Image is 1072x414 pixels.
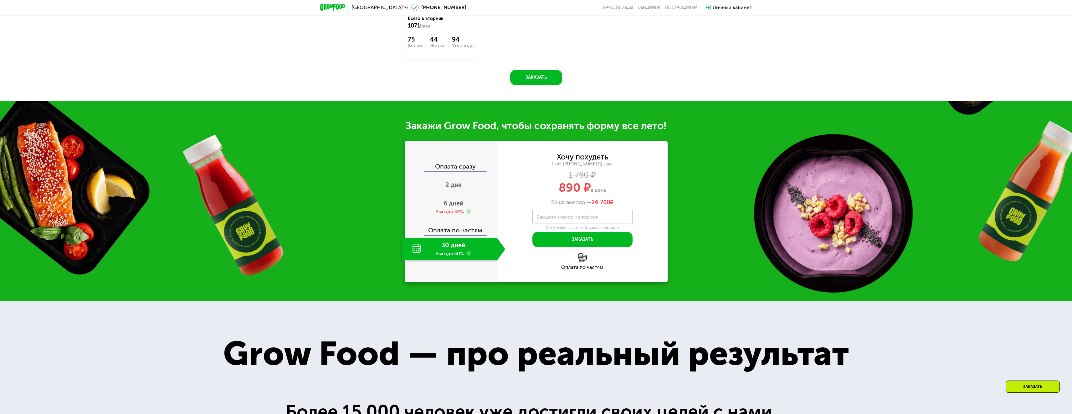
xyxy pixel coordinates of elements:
span: 26 700 [592,199,610,206]
div: Оплата по частям [497,265,668,270]
div: Белки [408,43,422,48]
div: 94 [452,36,474,43]
span: [GEOGRAPHIC_DATA] [351,5,403,10]
div: Углеводы [452,43,474,48]
div: Grow Food — про реальный результат [198,328,874,379]
button: Заказать [510,70,562,85]
div: Оплата сразу [405,163,497,171]
label: Введите номер телефона [536,215,598,219]
a: Качество еды [603,5,633,10]
div: Оплата по частям [405,221,497,235]
span: Ккал [420,23,430,29]
span: 1071 [408,22,420,29]
a: [PHONE_NUMBER] [411,4,466,11]
div: 1 780 ₽ [497,172,668,179]
div: Личный кабинет [713,4,752,11]
a: Вендинги [638,5,660,10]
img: l6xcnZfty9opOoJh.png [578,253,587,262]
button: Заказать [532,232,633,247]
span: 890 ₽ [559,180,591,195]
div: Заказать [1006,381,1060,393]
div: Всего в вторник [408,16,474,29]
div: Хочу похудеть [557,154,608,160]
span: 2 дня [445,181,462,189]
div: Light [PHONE_NUMBER] ккал [497,161,668,167]
div: Для уточнения деталей заказа и доставки [532,225,633,230]
div: 44 [430,36,444,43]
div: Ваша выгода — [497,199,668,206]
div: Жиры [430,43,444,48]
div: 75 [408,36,422,43]
span: 6 дней [444,199,464,207]
div: Выгода 39% [435,208,464,215]
div: поставщикам [665,5,697,10]
span: в день [591,187,606,193]
span: ₽ [592,199,613,206]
